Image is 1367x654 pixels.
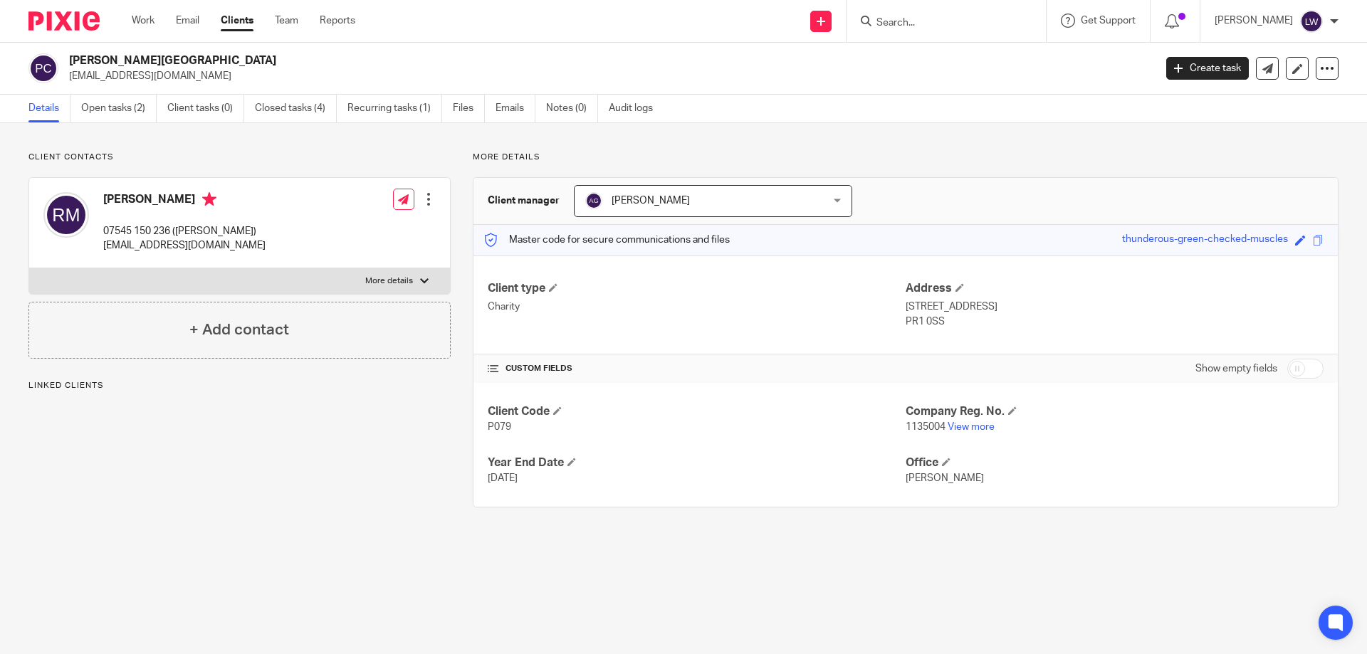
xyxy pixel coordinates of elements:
a: Notes (0) [546,95,598,122]
h2: [PERSON_NAME][GEOGRAPHIC_DATA] [69,53,930,68]
a: Audit logs [609,95,664,122]
span: [DATE] [488,473,518,483]
i: Primary [202,192,216,206]
a: Recurring tasks (1) [347,95,442,122]
p: Linked clients [28,380,451,391]
p: 07545 150 236 ([PERSON_NAME]) [103,224,266,238]
a: View more [948,422,995,432]
h4: [PERSON_NAME] [103,192,266,210]
div: thunderous-green-checked-muscles [1122,232,1288,248]
h4: Address [906,281,1324,296]
label: Show empty fields [1195,362,1277,376]
h4: Client type [488,281,906,296]
img: Pixie [28,11,100,31]
p: Charity [488,300,906,314]
p: More details [473,152,1339,163]
span: Get Support [1081,16,1136,26]
a: Create task [1166,57,1249,80]
p: More details [365,275,413,287]
a: Reports [320,14,355,28]
a: Team [275,14,298,28]
span: [PERSON_NAME] [906,473,984,483]
a: Clients [221,14,253,28]
p: Client contacts [28,152,451,163]
img: svg%3E [43,192,89,238]
a: Details [28,95,70,122]
p: [EMAIL_ADDRESS][DOMAIN_NAME] [103,238,266,253]
h4: CUSTOM FIELDS [488,363,906,374]
p: PR1 0SS [906,315,1324,329]
h4: Client Code [488,404,906,419]
p: Master code for secure communications and files [484,233,730,247]
input: Search [875,17,1003,30]
p: [PERSON_NAME] [1215,14,1293,28]
a: Work [132,14,154,28]
img: svg%3E [585,192,602,209]
a: Closed tasks (4) [255,95,337,122]
img: svg%3E [1300,10,1323,33]
p: [EMAIL_ADDRESS][DOMAIN_NAME] [69,69,1145,83]
a: Client tasks (0) [167,95,244,122]
a: Files [453,95,485,122]
h4: Office [906,455,1324,470]
h4: Company Reg. No. [906,404,1324,419]
h3: Client manager [488,194,560,208]
span: P079 [488,422,511,432]
p: [STREET_ADDRESS] [906,300,1324,314]
span: [PERSON_NAME] [612,196,690,206]
img: svg%3E [28,53,58,83]
h4: + Add contact [189,319,289,341]
h4: Year End Date [488,455,906,470]
a: Open tasks (2) [81,95,157,122]
a: Emails [496,95,535,122]
a: Email [176,14,199,28]
span: 1135004 [906,422,946,432]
